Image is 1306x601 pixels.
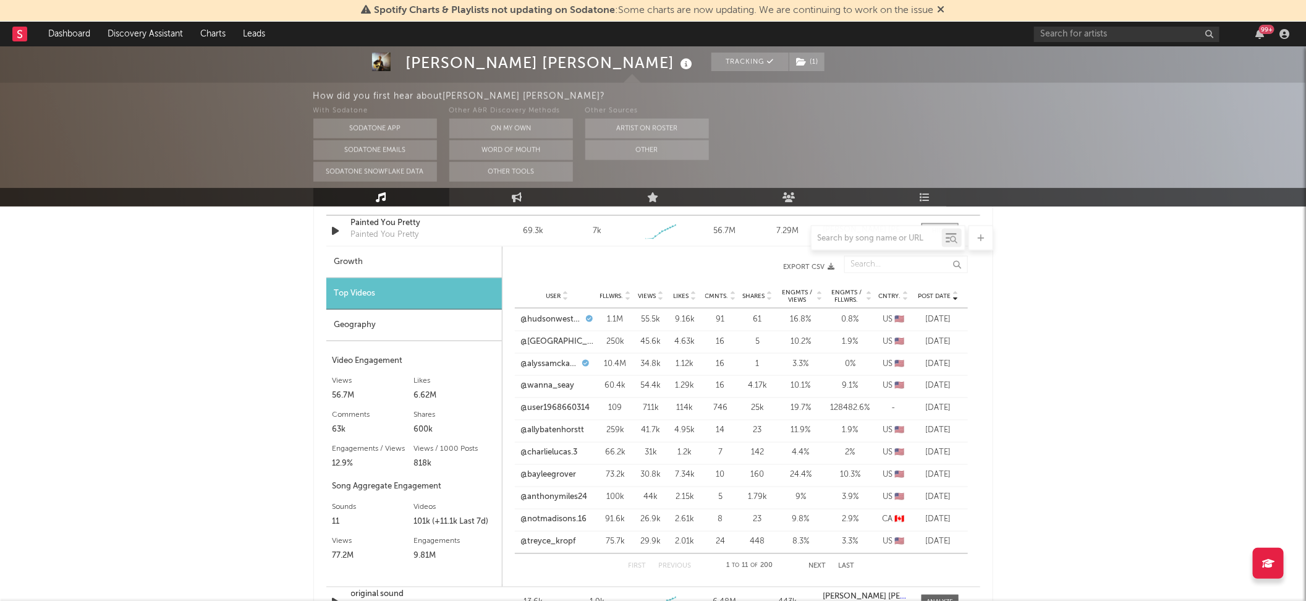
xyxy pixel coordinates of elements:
[527,263,835,271] button: Export CSV
[521,358,579,370] a: @alyssamckayyy
[674,292,689,300] span: Likes
[600,380,631,393] div: 60.4k
[894,471,904,479] span: 🇺🇸
[823,593,952,601] strong: [PERSON_NAME] [PERSON_NAME]
[705,536,736,548] div: 24
[895,516,905,524] span: 🇨🇦
[449,119,573,139] button: On My Own
[894,427,904,435] span: 🇺🇸
[705,514,736,526] div: 8
[915,492,962,504] div: [DATE]
[878,403,909,415] div: -
[333,534,414,549] div: Views
[333,374,414,389] div: Views
[829,536,872,548] div: 3.3 %
[1255,29,1264,39] button: 99+
[829,403,872,415] div: 128482.6 %
[915,514,962,526] div: [DATE]
[521,380,575,393] a: @wanna_seay
[742,536,773,548] div: 448
[918,292,951,300] span: Post Date
[705,447,736,459] div: 7
[234,22,274,46] a: Leads
[829,336,872,348] div: 1.9 %
[732,563,740,569] span: to
[637,425,665,437] div: 41.7k
[878,336,909,348] div: US
[829,469,872,482] div: 10.3 %
[878,514,909,526] div: CA
[333,457,414,472] div: 12.9%
[326,310,502,341] div: Geography
[878,447,909,459] div: US
[759,225,816,237] div: 7.29M
[894,493,904,501] span: 🇺🇸
[351,589,480,601] a: original sound
[313,140,437,160] button: Sodatone Emails
[695,225,753,237] div: 56.7M
[915,336,962,348] div: [DATE]
[351,217,480,229] a: Painted You Pretty
[779,380,823,393] div: 10.1 %
[711,53,789,71] button: Tracking
[779,536,823,548] div: 8.3 %
[705,492,736,504] div: 5
[313,119,437,139] button: Sodatone App
[915,536,962,548] div: [DATE]
[1034,27,1219,42] input: Search for artists
[671,403,699,415] div: 114k
[505,225,562,237] div: 69.3k
[878,358,909,370] div: US
[585,140,709,160] button: Other
[628,563,646,570] button: First
[844,256,968,273] input: Search...
[375,6,616,15] span: Spotify Charts & Playlists not updating on Sodatone
[600,403,631,415] div: 109
[829,380,872,393] div: 9.1 %
[671,336,699,348] div: 4.63k
[829,425,872,437] div: 1.9 %
[742,469,773,482] div: 160
[600,292,624,300] span: Fllwrs.
[779,514,823,526] div: 9.8 %
[779,492,823,504] div: 9 %
[743,292,765,300] span: Shares
[637,447,665,459] div: 31k
[705,425,736,437] div: 14
[600,514,631,526] div: 91.6k
[521,336,594,348] a: @[GEOGRAPHIC_DATA]
[333,423,414,438] div: 63k
[600,336,631,348] div: 250k
[414,442,496,457] div: Views / 1000 Posts
[779,336,823,348] div: 10.2 %
[521,536,576,548] a: @treyce_kropf
[789,53,825,71] span: ( 1 )
[829,514,872,526] div: 2.9 %
[313,162,437,182] button: Sodatone Snowflake Data
[779,313,823,326] div: 16.8 %
[600,358,631,370] div: 10.4M
[705,380,736,393] div: 16
[333,408,414,423] div: Comments
[915,425,962,437] div: [DATE]
[637,313,665,326] div: 55.5k
[705,403,736,415] div: 746
[671,536,699,548] div: 2.01k
[894,382,904,390] span: 🇺🇸
[878,425,909,437] div: US
[742,336,773,348] div: 5
[521,403,590,415] a: @user1968660314
[829,313,872,326] div: 0.8 %
[671,514,699,526] div: 2.61k
[779,447,823,459] div: 4.4 %
[313,104,437,119] div: With Sodatone
[742,425,773,437] div: 23
[878,492,909,504] div: US
[779,469,823,482] div: 24.4 %
[671,492,699,504] div: 2.15k
[637,514,665,526] div: 26.9k
[779,403,823,415] div: 19.7 %
[705,313,736,326] div: 91
[333,354,496,369] div: Video Engagement
[915,380,962,393] div: [DATE]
